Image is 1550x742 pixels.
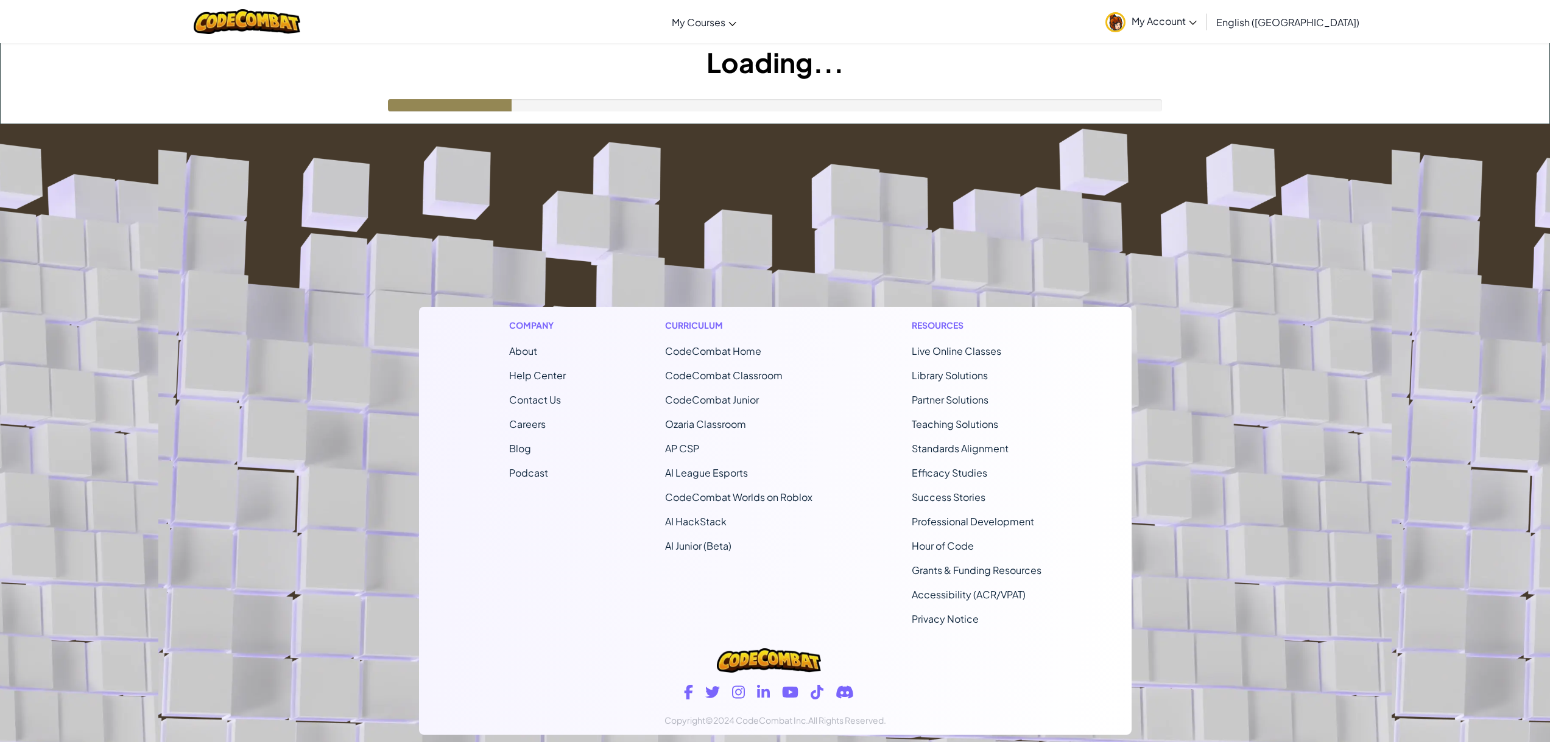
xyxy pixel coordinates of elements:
[912,369,988,382] a: Library Solutions
[665,442,699,455] a: AP CSP
[1132,15,1197,27] span: My Account
[509,393,561,406] span: Contact Us
[1105,12,1126,32] img: avatar
[912,539,974,552] a: Hour of Code
[912,418,998,430] a: Teaching Solutions
[717,648,820,673] img: CodeCombat logo
[664,715,705,726] span: Copyright
[666,5,742,38] a: My Courses
[509,418,546,430] a: Careers
[1216,16,1359,29] span: English ([GEOGRAPHIC_DATA])
[665,345,761,357] span: CodeCombat Home
[912,564,1041,576] a: Grants & Funding Resources
[509,369,566,382] a: Help Center
[912,515,1034,528] a: Professional Development
[665,466,748,479] a: AI League Esports
[509,466,548,479] a: Podcast
[509,442,531,455] a: Blog
[665,319,812,332] h1: Curriculum
[665,369,783,382] a: CodeCombat Classroom
[665,418,746,430] a: Ozaria Classroom
[665,491,812,503] a: CodeCombat Worlds on Roblox
[912,491,985,503] a: Success Stories
[1099,2,1203,41] a: My Account
[672,16,725,29] span: My Courses
[912,466,987,479] a: Efficacy Studies
[665,539,731,552] a: AI Junior (Beta)
[912,588,1026,601] a: Accessibility (ACR/VPAT)
[509,345,537,357] a: About
[912,345,1001,357] a: Live Online Classes
[912,393,988,406] a: Partner Solutions
[509,319,566,332] h1: Company
[665,515,727,528] a: AI HackStack
[665,393,759,406] a: CodeCombat Junior
[194,9,300,34] img: CodeCombat logo
[705,715,808,726] span: ©2024 CodeCombat Inc.
[912,442,1009,455] a: Standards Alignment
[912,319,1041,332] h1: Resources
[1,43,1549,81] h1: Loading...
[1210,5,1365,38] a: English ([GEOGRAPHIC_DATA])
[912,612,979,625] a: Privacy Notice
[808,715,886,726] span: All Rights Reserved.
